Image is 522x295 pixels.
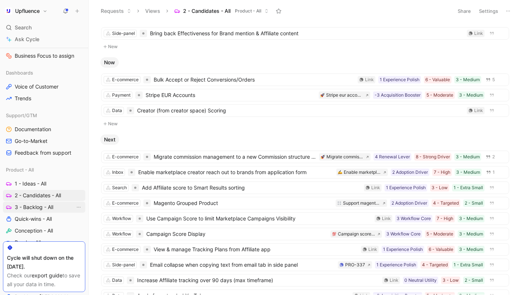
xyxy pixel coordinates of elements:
[15,23,32,32] span: Search
[112,261,135,269] div: Side-panel
[112,184,127,191] div: Search
[465,277,483,284] div: 2 - Small
[326,153,364,161] div: Migrate commission rate at tracking plan and orders level
[101,181,509,194] a: SearchAdd Affiliate score to Smart Results sorting1 - Extra Small3 - Low1 Experience PolishLink
[3,22,85,33] div: Search
[433,199,459,207] div: 4 - Targeted
[397,215,431,222] div: 3 Workflow Core
[15,149,71,157] span: Feedback from support
[97,6,135,17] button: Requests
[3,190,85,201] a: 2 - Candidates - All
[459,91,483,99] div: 3 - Medium
[3,110,85,121] div: Support/GTM
[492,78,495,82] span: 5
[101,228,509,240] a: WorkflowCampaign Score Display3 - Medium5 - Moderate3 Workflow Core💯Campaign score display
[101,243,509,256] a: E-commerceView & manage Tracking Plans from Affiliate app3 - Medium6 - Valuable1 Experience Polis...
[321,155,325,159] img: 🚀
[101,274,509,287] a: DataIncrease Affiliate tracking over 90 days (max timeframe)2 - Small3 - Low0 Neutral UtilityLink
[3,202,85,213] a: 3 - Backlog - AllView actions
[456,169,480,176] div: 3 - Medium
[15,83,58,90] span: Voice of Customer
[426,230,453,238] div: 5 - Moderate
[15,95,31,102] span: Trends
[15,227,53,234] span: Conception - All
[391,199,427,207] div: 2 Adoption Driver
[454,184,483,191] div: 1 - Extra Small
[112,277,122,284] div: Data
[150,260,335,269] span: Email collapse when copying text from email tab in side panel
[465,199,483,207] div: 2 - Small
[101,212,509,225] a: WorkflowUse Campaign Score to limit Marketplace Campaigns Visibility3 - Medium7 - High3 Workflow ...
[437,215,453,222] div: 7 - High
[434,169,450,176] div: 7 - High
[154,245,358,254] span: View & manage Tracking Plans from Affiliate app
[15,180,46,187] span: 1 - Ideas - All
[3,110,85,158] div: Support/GTMDocumentationGo-to-MarketFeedback from support
[474,107,483,114] div: Link
[100,42,510,51] button: New
[101,104,509,117] a: DataCreator (from creator space) ScoringLink
[15,239,41,246] span: Ready - All
[142,183,361,192] span: Add Affiliate score to Smart Results sorting
[142,6,164,17] button: Views
[368,246,377,253] div: Link
[101,259,509,271] a: Side-panelEmail collapse when copying text from email tab in side panel1 - Extra Small4 - Targete...
[474,30,483,37] div: Link
[485,168,496,176] button: 1
[3,164,85,271] div: Product - All1 - Ideas - All2 - Candidates - All3 - Backlog - AllView actionsQuick-wins - AllConc...
[429,246,453,253] div: 6 - Valuable
[112,107,122,114] div: Data
[32,272,62,278] a: export guide
[484,76,496,84] button: 5
[443,277,459,284] div: 3 - Low
[492,155,495,159] span: 2
[101,197,509,209] a: E-commerceMagento Grouped Product2 - Small4 - Targeted2 Adoption DriverSupport magento grouped pr...
[146,91,316,100] span: Stripe EUR Accounts
[101,151,509,163] a: E-commerceMigrate commission management to a new Commission structure entity3 - Medium8 - Strong ...
[7,253,81,271] div: Cycle will shut down on the [DATE].
[146,214,372,223] span: Use Campaign Score to limit Marketplace Campaigns Visibility
[15,52,74,60] span: Business Focus to assign
[456,153,480,161] div: 3 - Medium
[3,67,85,78] div: Dashboards
[150,29,464,38] span: Bring back Effectiveness for Brand mention & Affiliate content
[3,34,85,45] a: Ask Cycle
[338,230,375,238] div: Campaign score display
[146,230,328,238] span: Campaign Score Display
[3,67,85,104] div: DashboardsVoice of CustomerTrends
[476,6,501,16] button: Settings
[15,204,53,211] span: 3 - Backlog - All
[6,112,37,119] span: Support/GTM
[426,91,453,99] div: 5 - Moderate
[459,230,483,238] div: 3 - Medium
[404,277,437,284] div: 0 Neutral Utility
[425,76,450,83] div: 6 - Valuable
[154,75,355,84] span: Bulk Accept or Reject Conversions/Orders
[432,184,448,191] div: 3 - Low
[3,164,85,175] div: Product - All
[343,199,380,207] div: Support magento grouped product
[380,76,419,83] div: 1 Experience Polish
[235,7,261,15] span: Product - All
[390,277,398,284] div: Link
[104,59,115,66] span: Now
[15,192,61,199] span: 2 - Candidates - All
[112,215,131,222] div: Workflow
[97,57,513,129] div: NowNew
[112,246,139,253] div: E-commerce
[376,261,416,269] div: 1 Experience Polish
[112,199,139,207] div: E-commerce
[112,76,139,83] div: E-commerce
[386,230,421,238] div: 3 Workflow Core
[3,50,85,61] a: Business Focus to assign
[365,76,374,83] div: Link
[97,11,513,51] div: No PriorityNew
[392,169,428,176] div: 2 Adoption Driver
[5,7,12,15] img: Upfluence
[375,91,421,99] div: -3 Acquisition Booster
[3,93,85,104] a: Trends
[6,166,34,173] span: Product - All
[3,225,85,236] a: Conception - All
[154,199,333,208] span: Magento Grouped Product
[371,184,380,191] div: Link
